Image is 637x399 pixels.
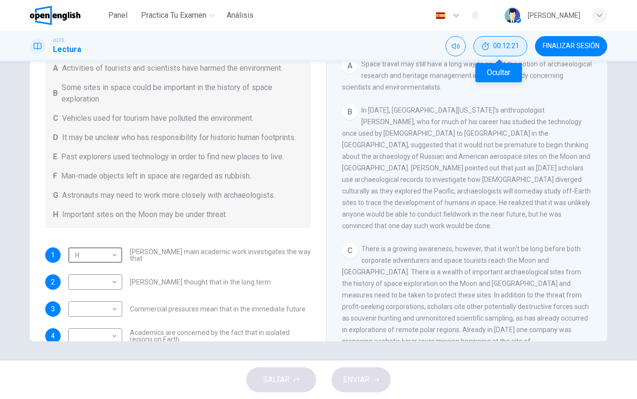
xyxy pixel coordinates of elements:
span: Important sites on the Moon may be under threat. [62,209,227,220]
span: E [53,151,57,163]
div: B [342,104,357,120]
span: IELTS [53,37,64,44]
span: Man-made objects left in space are regarded as rubbish. [61,170,251,182]
span: Astronauts may need to work more closely with archaeologists. [62,190,275,201]
span: 2 [51,279,55,285]
span: 1 [51,252,55,258]
img: es [434,12,446,19]
span: F [53,170,57,182]
a: OpenEnglish logo [30,6,102,25]
span: C [53,113,58,124]
img: OpenEnglish logo [30,6,80,25]
h1: Lectura [53,44,81,55]
span: G [53,190,58,201]
span: Academics are concerned by the fact that in isolated regions on Earth [130,329,311,343]
img: Profile picture [505,8,520,23]
button: Análisis [223,7,257,24]
div: [PERSON_NAME] [528,10,580,21]
span: 00:12:21 [493,42,519,50]
span: [PERSON_NAME] thought that in the long term [130,279,271,285]
span: D [53,132,58,143]
span: 4 [51,333,55,339]
button: 00:12:21 [473,36,527,56]
span: [PERSON_NAME] main academic work investigates the way that [130,248,311,262]
span: Space travel may still have a long way to go, but the notion of archaeological research and herit... [342,60,592,91]
span: H [53,209,58,220]
div: C [342,243,357,258]
button: Practica tu examen [137,7,219,24]
span: Análisis [227,10,254,21]
span: In [DATE], [GEOGRAPHIC_DATA][US_STATE]'s anthropologist [PERSON_NAME], who for much of his career... [342,106,591,230]
div: H [68,242,119,269]
span: It may be unclear who has responsibility for historic human footprints. [62,132,296,143]
span: A [53,63,58,74]
span: Panel [108,10,127,21]
span: FINALIZAR SESIÓN [543,42,599,50]
div: A [342,58,357,74]
span: Practica tu examen [141,10,206,21]
span: Vehicles used for tourism have polluted the environment. [62,113,254,124]
span: Activities of tourists and scientists have harmed the environment. [62,63,282,74]
button: FINALIZAR SESIÓN [535,36,607,56]
div: Silenciar [446,36,466,56]
span: There is a growing awareness, however, that it won't be long before both corporate adventurers an... [342,245,589,391]
span: 3 [51,306,55,312]
div: Ocultar [475,63,522,82]
button: Panel [102,7,133,24]
span: Commercial pressures mean that in the immediate future [130,306,306,312]
span: Past explorers used technology in order to find new places to live. [61,151,284,163]
div: Ocultar [473,36,527,56]
span: B [53,88,58,99]
span: Some sites in space could be important in the history of space exploration. [62,82,303,105]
